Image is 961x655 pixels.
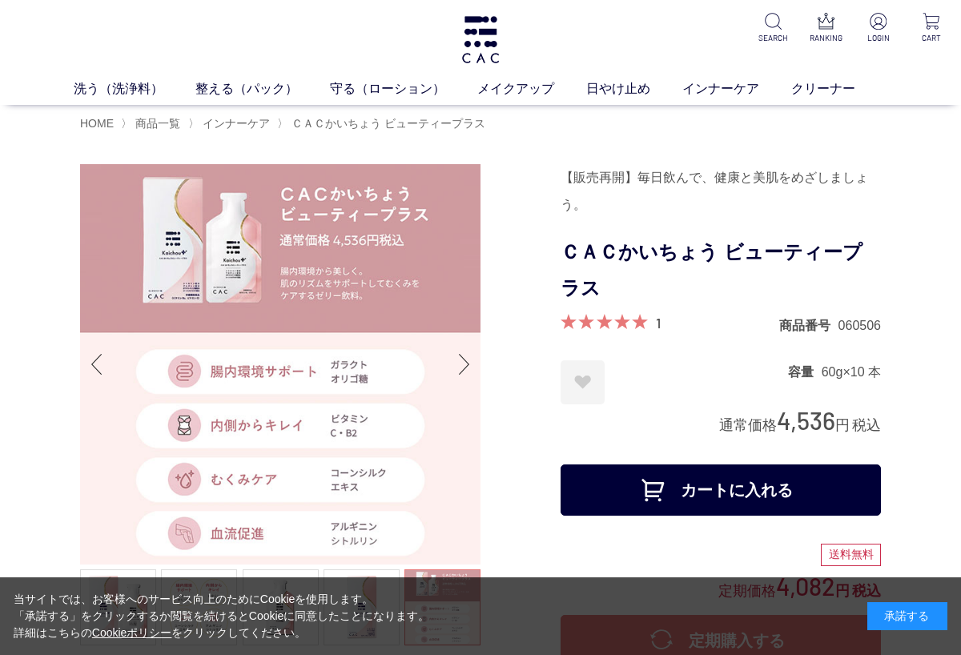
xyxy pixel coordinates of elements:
span: 4,082 [776,571,835,601]
dd: 060506 [838,317,881,334]
a: CART [915,13,948,44]
a: 整える（パック） [195,79,330,98]
dd: 60g×10 本 [822,364,881,380]
a: 商品一覧 [132,117,180,130]
dt: 容量 [788,364,822,380]
img: ＣＡＣかいちょう ビューティープラス [80,164,480,565]
a: LOGIN [862,13,895,44]
p: CART [915,32,948,44]
dt: 商品番号 [779,317,838,334]
div: 当サイトでは、お客様へのサービス向上のためにCookieを使用します。 「承諾する」をクリックするか閲覧を続けるとCookieに同意したことになります。 詳細はこちらの をクリックしてください。 [14,591,430,641]
a: お気に入りに登録する [561,360,605,404]
img: logo [460,16,501,63]
a: SEARCH [756,13,790,44]
span: 商品一覧 [135,117,180,130]
button: カートに入れる [561,464,881,516]
li: 〉 [277,116,489,131]
a: メイクアップ [477,79,586,98]
span: ＣＡＣかいちょう ビューティープラス [292,117,485,130]
span: 4,536 [777,405,835,435]
a: 洗う（洗浄料） [74,79,195,98]
a: HOME [80,117,114,130]
div: 【販売再開】毎日飲んで、健康と美肌をめざしましょう。 [561,164,881,219]
li: 〉 [188,116,274,131]
a: クリーナー [791,79,887,98]
a: 1 [656,314,661,332]
a: ＣＡＣかいちょう ビューティープラス [288,117,485,130]
h1: ＣＡＣかいちょう ビューティープラス [561,235,881,307]
span: 円 [835,417,850,433]
p: LOGIN [862,32,895,44]
p: SEARCH [756,32,790,44]
a: Cookieポリシー [92,626,172,639]
a: 守る（ローション） [330,79,477,98]
span: インナーケア [203,117,270,130]
a: RANKING [809,13,842,44]
div: 承諾する [867,602,947,630]
span: 税込 [852,417,881,433]
div: Next slide [448,332,480,396]
a: インナーケア [682,79,791,98]
p: RANKING [809,32,842,44]
div: 送料無料 [821,544,881,566]
a: 日やけ止め [586,79,682,98]
span: 通常価格 [719,417,777,433]
li: 〉 [121,116,184,131]
a: インナーケア [199,117,270,130]
div: Previous slide [80,332,112,396]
